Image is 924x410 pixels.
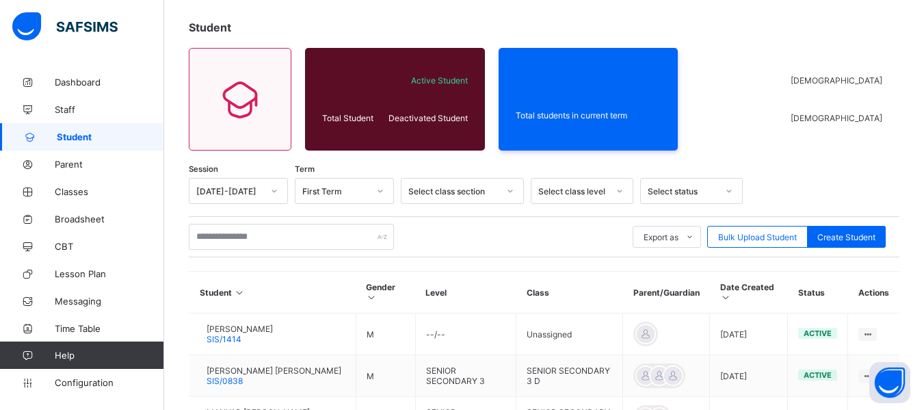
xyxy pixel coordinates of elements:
span: SIS/1414 [207,334,241,344]
div: Select status [648,186,717,196]
th: Status [788,272,848,313]
span: active [804,329,832,338]
span: Lesson Plan [55,268,164,279]
span: Help [55,350,163,361]
td: Unassigned [516,313,623,355]
span: [PERSON_NAME] [PERSON_NAME] [207,366,341,376]
th: Date Created [710,272,788,313]
div: First Term [302,186,369,196]
td: [DATE] [710,355,788,397]
td: [DATE] [710,313,788,355]
i: Sort in Ascending Order [234,287,246,298]
span: Create Student [817,232,875,242]
span: Messaging [55,296,164,307]
span: Export as [644,232,678,242]
i: Sort in Ascending Order [720,292,732,303]
th: Level [415,272,516,313]
span: active [804,370,832,380]
span: SIS/0838 [207,376,243,386]
th: Gender [356,272,415,313]
td: SENIOR SECONDARY 3 D [516,355,623,397]
span: Student [57,131,164,142]
span: Dashboard [55,77,164,88]
i: Sort in Ascending Order [366,292,378,303]
span: [DEMOGRAPHIC_DATA] [791,113,882,123]
td: SENIOR SECONDARY 3 [415,355,516,397]
div: [DATE]-[DATE] [196,186,263,196]
th: Class [516,272,623,313]
span: Term [295,164,315,174]
td: M [356,313,415,355]
th: Parent/Guardian [623,272,710,313]
th: Student [189,272,356,313]
span: Parent [55,159,164,170]
span: Deactivated Student [386,113,468,123]
span: Configuration [55,377,163,388]
span: Session [189,164,218,174]
th: Actions [848,272,899,313]
span: Student [189,21,231,34]
span: Time Table [55,323,164,334]
span: Staff [55,104,164,115]
img: safsims [12,12,118,41]
button: Open asap [869,362,910,403]
span: [PERSON_NAME] [207,324,273,334]
span: [DEMOGRAPHIC_DATA] [791,75,882,86]
td: M [356,355,415,397]
span: Active Student [386,75,468,86]
span: Broadsheet [55,214,164,225]
span: Total students in current term [516,110,661,120]
span: Classes [55,186,164,197]
td: --/-- [415,313,516,355]
div: Select class section [408,186,499,196]
span: CBT [55,241,164,252]
div: Select class level [538,186,608,196]
span: Bulk Upload Student [718,232,797,242]
div: Total Student [319,110,382,127]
